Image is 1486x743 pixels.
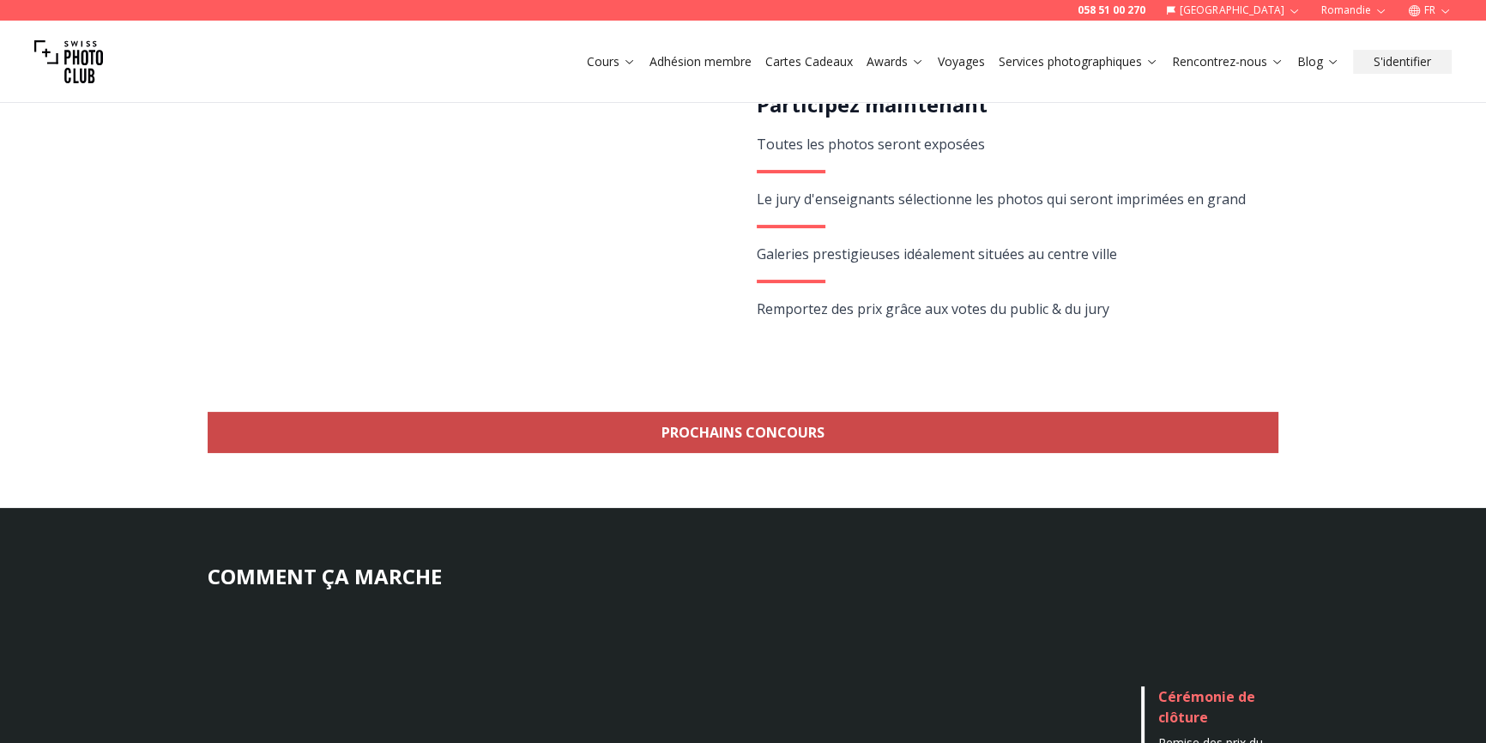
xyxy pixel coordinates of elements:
a: Blog [1297,53,1339,70]
span: Galeries prestigieuses idéalement situées au centre ville [757,245,1117,263]
button: Cartes Cadeaux [758,50,860,74]
a: Adhésion membre [649,53,752,70]
span: Le jury d'enseignants sélectionne les photos qui seront imprimées en grand [757,190,1246,208]
button: Awards [860,50,931,74]
span: Remportez des prix grâce aux votes du public & du jury [757,299,1109,318]
button: Services photographiques [992,50,1165,74]
a: Cartes Cadeaux [765,53,853,70]
a: 058 51 00 270 [1078,3,1145,17]
a: Prochains concours [208,412,1278,453]
a: Awards [867,53,924,70]
span: Cérémonie de clôture [1158,687,1255,727]
a: Rencontrez-nous [1172,53,1284,70]
button: Blog [1290,50,1346,74]
h3: COMMENT ÇA MARCHE [208,563,1278,590]
a: Services photographiques [999,53,1158,70]
button: Rencontrez-nous [1165,50,1290,74]
button: Voyages [931,50,992,74]
a: Cours [587,53,636,70]
img: Swiss photo club [34,27,103,96]
button: S'identifier [1353,50,1452,74]
span: Toutes les photos seront exposées [757,135,985,154]
h2: Participez maintenant [757,91,1259,118]
button: Cours [580,50,643,74]
button: Adhésion membre [643,50,758,74]
a: Voyages [938,53,985,70]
